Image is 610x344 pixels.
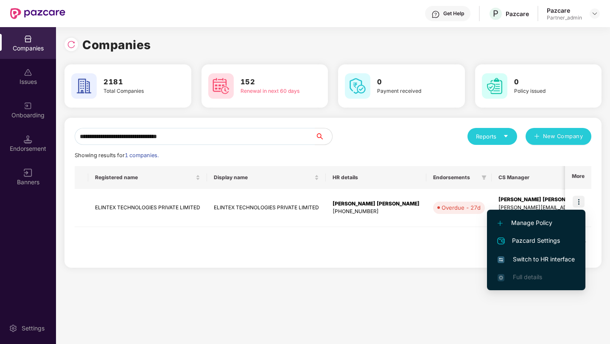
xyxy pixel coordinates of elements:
[125,152,159,158] span: 1 companies.
[565,166,591,189] th: More
[513,273,542,280] span: Full details
[10,8,65,19] img: New Pazcare Logo
[241,77,304,88] h3: 152
[377,77,440,88] h3: 0
[315,128,333,145] button: search
[503,133,509,139] span: caret-down
[498,255,575,264] span: Switch to HR interface
[333,200,420,208] div: [PERSON_NAME] [PERSON_NAME]
[534,133,540,140] span: plus
[377,87,440,95] div: Payment received
[443,10,464,17] div: Get Help
[506,10,529,18] div: Pazcare
[543,132,583,141] span: New Company
[88,189,207,227] td: ELINTEX TECHNOLOGIES PRIVATE LIMITED
[526,128,591,145] button: plusNew Company
[24,68,32,77] img: svg+xml;base64,PHN2ZyBpZD0iSXNzdWVzX2Rpc2FibGVkIiB4bWxucz0iaHR0cDovL3d3dy53My5vcmcvMjAwMC9zdmciIH...
[9,324,17,333] img: svg+xml;base64,PHN2ZyBpZD0iU2V0dGluZy0yMHgyMCIgeG1sbnM9Imh0dHA6Ly93d3cudzMub3JnLzIwMDAvc3ZnIiB3aW...
[24,35,32,43] img: svg+xml;base64,PHN2ZyBpZD0iQ29tcGFuaWVzIiB4bWxucz0iaHR0cDovL3d3dy53My5vcmcvMjAwMC9zdmciIHdpZHRoPS...
[476,132,509,141] div: Reports
[104,77,167,88] h3: 2181
[207,189,326,227] td: ELINTEX TECHNOLOGIES PRIVATE LIMITED
[498,236,575,246] span: Pazcard Settings
[24,169,32,177] img: svg+xml;base64,PHN2ZyB3aWR0aD0iMTYiIGhlaWdodD0iMTYiIHZpZXdCb3g9IjAgMCAxNiAxNiIgZmlsbD0ibm9uZSIgeG...
[24,135,32,144] img: svg+xml;base64,PHN2ZyB3aWR0aD0iMTQuNSIgaGVpZ2h0PSIxNC41IiB2aWV3Qm94PSIwIDAgMTYgMTYiIGZpbGw9Im5vbm...
[345,73,370,99] img: svg+xml;base64,PHN2ZyB4bWxucz0iaHR0cDovL3d3dy53My5vcmcvMjAwMC9zdmciIHdpZHRoPSI2MCIgaGVpZ2h0PSI2MC...
[95,174,194,181] span: Registered name
[431,10,440,19] img: svg+xml;base64,PHN2ZyBpZD0iSGVscC0zMngzMiIgeG1sbnM9Imh0dHA6Ly93d3cudzMub3JnLzIwMDAvc3ZnIiB3aWR0aD...
[573,196,585,208] img: icon
[333,208,420,216] div: [PHONE_NUMBER]
[498,218,575,227] span: Manage Policy
[496,236,506,246] img: svg+xml;base64,PHN2ZyB4bWxucz0iaHR0cDovL3d3dy53My5vcmcvMjAwMC9zdmciIHdpZHRoPSIyNCIgaGVpZ2h0PSIyNC...
[241,87,304,95] div: Renewal in next 60 days
[82,36,151,54] h1: Companies
[547,6,582,14] div: Pazcare
[214,174,313,181] span: Display name
[493,8,498,19] span: P
[207,166,326,189] th: Display name
[71,73,97,99] img: svg+xml;base64,PHN2ZyB4bWxucz0iaHR0cDovL3d3dy53My5vcmcvMjAwMC9zdmciIHdpZHRoPSI2MCIgaGVpZ2h0PSI2MC...
[482,73,507,99] img: svg+xml;base64,PHN2ZyB4bWxucz0iaHR0cDovL3d3dy53My5vcmcvMjAwMC9zdmciIHdpZHRoPSI2MCIgaGVpZ2h0PSI2MC...
[326,166,426,189] th: HR details
[75,152,159,158] span: Showing results for
[24,102,32,110] img: svg+xml;base64,PHN2ZyB3aWR0aD0iMjAiIGhlaWdodD0iMjAiIHZpZXdCb3g9IjAgMCAyMCAyMCIgZmlsbD0ibm9uZSIgeG...
[498,274,504,281] img: svg+xml;base64,PHN2ZyB4bWxucz0iaHR0cDovL3d3dy53My5vcmcvMjAwMC9zdmciIHdpZHRoPSIxNi4zNjMiIGhlaWdodD...
[88,166,207,189] th: Registered name
[442,203,481,212] div: Overdue - 27d
[481,175,487,180] span: filter
[514,77,577,88] h3: 0
[433,174,478,181] span: Endorsements
[514,87,577,95] div: Policy issued
[547,14,582,21] div: Partner_admin
[208,73,234,99] img: svg+xml;base64,PHN2ZyB4bWxucz0iaHR0cDovL3d3dy53My5vcmcvMjAwMC9zdmciIHdpZHRoPSI2MCIgaGVpZ2h0PSI2MC...
[19,324,47,333] div: Settings
[67,40,76,49] img: svg+xml;base64,PHN2ZyBpZD0iUmVsb2FkLTMyeDMyIiB4bWxucz0iaHR0cDovL3d3dy53My5vcmcvMjAwMC9zdmciIHdpZH...
[315,133,332,140] span: search
[480,172,488,183] span: filter
[591,10,598,17] img: svg+xml;base64,PHN2ZyBpZD0iRHJvcGRvd24tMzJ4MzIiIHhtbG5zPSJodHRwOi8vd3d3LnczLm9yZy8yMDAwL3N2ZyIgd2...
[104,87,167,95] div: Total Companies
[498,221,503,226] img: svg+xml;base64,PHN2ZyB4bWxucz0iaHR0cDovL3d3dy53My5vcmcvMjAwMC9zdmciIHdpZHRoPSIxMi4yMDEiIGhlaWdodD...
[498,256,504,263] img: svg+xml;base64,PHN2ZyB4bWxucz0iaHR0cDovL3d3dy53My5vcmcvMjAwMC9zdmciIHdpZHRoPSIxNiIgaGVpZ2h0PSIxNi...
